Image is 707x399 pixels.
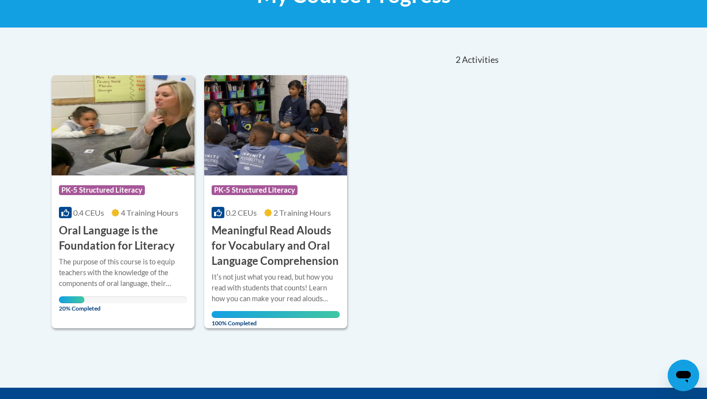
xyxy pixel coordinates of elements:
[59,296,84,312] span: 20% Completed
[668,360,699,391] iframe: Button to launch messaging window
[52,75,194,175] img: Course Logo
[273,208,331,217] span: 2 Training Hours
[204,75,347,328] a: Course LogoPK-5 Structured Literacy0.2 CEUs2 Training Hours Meaningful Read Alouds for Vocabulary...
[212,311,340,327] span: 100% Completed
[212,272,340,304] div: Itʹs not just what you read, but how you read with students that counts! Learn how you can make y...
[456,55,461,65] span: 2
[52,75,194,328] a: Course LogoPK-5 Structured Literacy0.4 CEUs4 Training Hours Oral Language is the Foundation for L...
[59,256,187,289] div: The purpose of this course is to equip teachers with the knowledge of the components of oral lang...
[73,208,104,217] span: 0.4 CEUs
[59,223,187,254] h3: Oral Language is the Foundation for Literacy
[59,185,145,195] span: PK-5 Structured Literacy
[204,75,347,175] img: Course Logo
[59,296,84,303] div: Your progress
[212,311,340,318] div: Your progress
[212,223,340,268] h3: Meaningful Read Alouds for Vocabulary and Oral Language Comprehension
[121,208,178,217] span: 4 Training Hours
[212,185,298,195] span: PK-5 Structured Literacy
[226,208,257,217] span: 0.2 CEUs
[462,55,499,65] span: Activities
